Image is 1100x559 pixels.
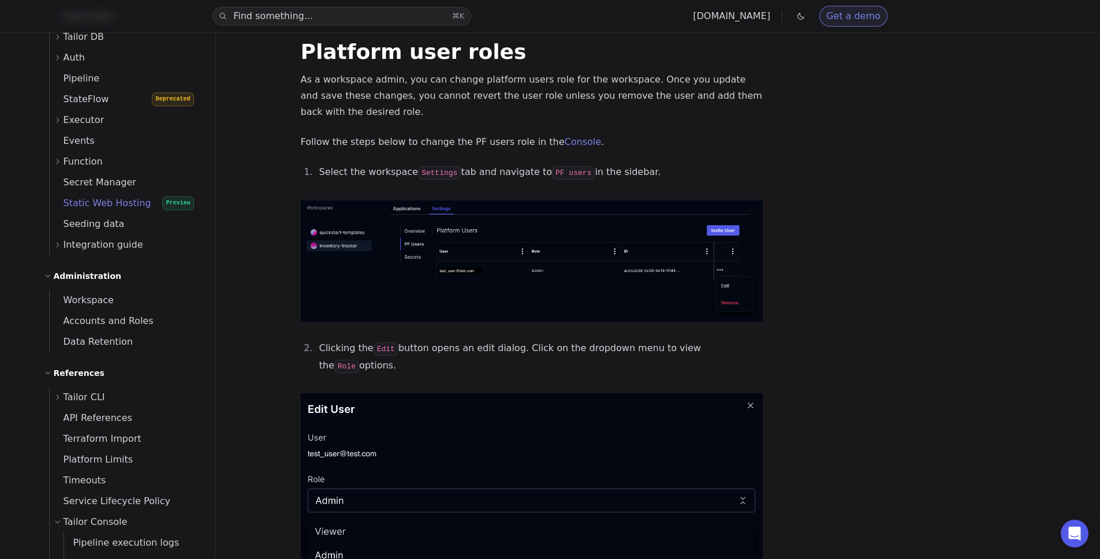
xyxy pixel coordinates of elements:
[50,475,106,486] span: Timeouts
[64,112,105,128] span: Executor
[50,495,171,506] span: Service Lifecycle Policy
[50,290,201,311] a: Workspace
[64,29,105,45] span: Tailor DB
[64,514,128,530] span: Tailor Console
[334,360,359,373] code: Role
[50,336,133,347] span: Data Retention
[50,331,201,352] a: Data Retention
[152,92,193,106] span: Deprecated
[301,200,763,322] img: Console – workspace permission
[301,72,763,120] p: As a workspace admin, you can change platform users role for the workspace. Once you update and s...
[50,470,201,491] a: Timeouts
[301,40,527,64] a: Platform user roles
[50,131,201,151] a: Events
[50,454,133,465] span: Platform Limits
[50,491,201,512] a: Service Lifecycle Policy
[50,214,201,234] a: Seeding data
[212,7,471,25] button: Find something...⌘K
[301,134,763,150] p: Follow the steps below to change the PF users role in the .
[50,412,132,423] span: API References
[64,532,201,553] a: Pipeline execution logs
[50,94,109,105] span: StateFlow
[50,135,95,146] span: Events
[50,295,114,305] span: Workspace
[50,428,201,449] a: Terraform Import
[50,177,136,188] span: Secret Manager
[565,136,602,147] a: Console
[54,269,121,283] h2: Administration
[693,10,770,21] a: [DOMAIN_NAME]
[794,9,808,23] button: Toggle dark mode
[64,154,103,170] span: Function
[50,311,201,331] a: Accounts and Roles
[316,340,763,375] li: Clicking the button opens an edit dialog. Click on the dropdown menu to view the options.
[418,166,461,180] code: Settings
[64,389,105,405] span: Tailor CLI
[64,237,143,253] span: Integration guide
[819,6,888,27] a: Get a demo
[50,193,201,214] a: Static Web HostingPreview
[50,408,201,428] a: API References
[552,166,595,180] code: PF users
[50,197,151,208] span: Static Web Hosting
[50,68,201,89] a: Pipeline
[64,50,85,66] span: Auth
[460,12,465,20] kbd: K
[50,73,100,84] span: Pipeline
[1061,520,1088,547] div: Open Intercom Messenger
[50,89,201,110] a: StateFlowDeprecated
[50,433,141,444] span: Terraform Import
[452,12,460,20] kbd: ⌘
[316,164,763,181] li: Select the workspace tab and navigate to in the sidebar.
[50,218,125,229] span: Seeding data
[50,172,201,193] a: Secret Manager
[162,196,193,210] span: Preview
[374,342,398,356] code: Edit
[50,315,154,326] span: Accounts and Roles
[50,449,201,470] a: Platform Limits
[54,366,105,380] h2: References
[64,537,179,548] span: Pipeline execution logs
